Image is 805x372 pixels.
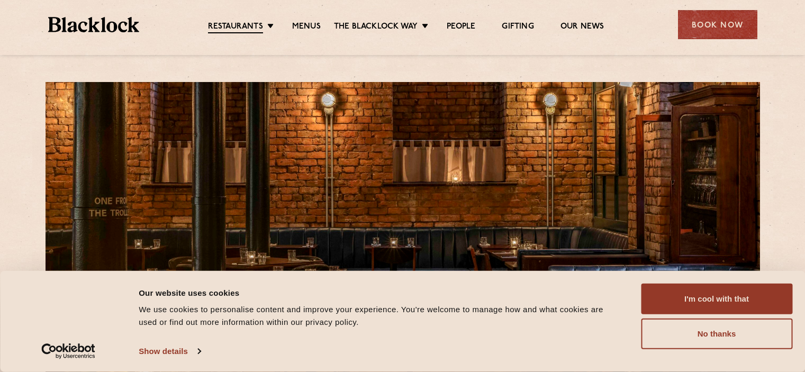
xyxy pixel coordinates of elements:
button: No thanks [641,319,792,349]
div: Our website uses cookies [139,286,617,299]
button: I'm cool with that [641,284,792,314]
a: Menus [292,22,321,32]
div: Book Now [678,10,757,39]
a: Our News [560,22,604,32]
a: Restaurants [208,22,263,33]
a: The Blacklock Way [334,22,418,32]
a: Show details [139,343,200,359]
a: Gifting [502,22,533,32]
a: People [447,22,475,32]
a: Usercentrics Cookiebot - opens in a new window [22,343,115,359]
div: We use cookies to personalise content and improve your experience. You're welcome to manage how a... [139,303,617,329]
img: BL_Textured_Logo-footer-cropped.svg [48,17,140,32]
